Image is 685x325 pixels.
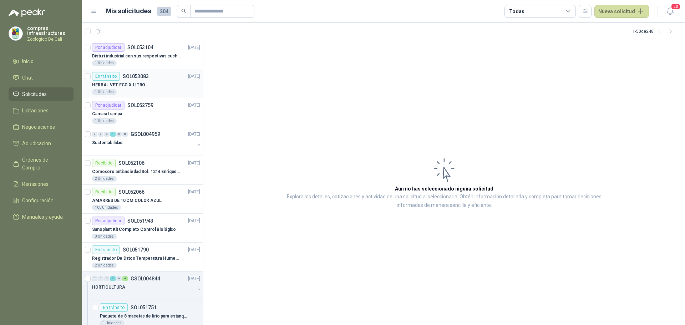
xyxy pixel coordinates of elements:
[27,37,73,41] p: Zoologico De Cali
[188,247,200,253] p: [DATE]
[9,137,73,150] a: Adjudicación
[110,132,116,137] div: 1
[92,60,117,66] div: 1 Unidades
[27,26,73,36] p: compras infraestructuras
[92,188,116,196] div: Recibido
[123,74,149,79] p: SOL053083
[92,139,122,146] p: Sustentabilidad
[127,103,153,108] p: SOL052759
[22,123,55,131] span: Negociaciones
[188,275,200,282] p: [DATE]
[188,160,200,167] p: [DATE]
[395,185,493,193] h3: Aún no has seleccionado niguna solicitud
[9,120,73,134] a: Negociaciones
[110,276,116,281] div: 3
[22,180,49,188] span: Remisiones
[116,132,122,137] div: 0
[188,218,200,224] p: [DATE]
[122,276,128,281] div: 4
[92,118,117,124] div: 1 Unidades
[104,132,110,137] div: 0
[127,218,153,223] p: SOL051943
[181,9,186,14] span: search
[664,5,676,18] button: 20
[188,44,200,51] p: [DATE]
[131,305,157,310] p: SOL051751
[92,130,202,153] a: 0 0 0 1 0 0 GSOL004959[DATE] Sustentabilidad
[92,284,125,291] p: HORTICULTURA
[9,27,22,40] img: Company Logo
[100,313,189,320] p: Paquete de 8 macetas de lirio para estanque
[22,74,33,82] span: Chat
[92,255,181,262] p: Registrador De Datos Temperatura Humedad Usb 32.000 Registro
[9,87,73,101] a: Solicitudes
[22,156,67,172] span: Órdenes de Compra
[9,71,73,85] a: Chat
[92,234,117,239] div: 3 Unidades
[9,104,73,117] a: Licitaciones
[118,161,144,166] p: SOL052106
[157,7,171,16] span: 204
[22,57,34,65] span: Inicio
[22,139,51,147] span: Adjudicación
[82,185,203,214] a: RecibidoSOL052066[DATE] AMARRES DE 10 CM COLOR AZUL100 Unidades
[22,197,54,204] span: Configuración
[92,226,176,233] p: Sanoplant Kit Completo Control Biológico
[92,263,117,268] div: 2 Unidades
[82,69,203,98] a: En tránsitoSOL053083[DATE] HERBAL VET FCO X LITRO1 Unidades
[92,217,125,225] div: Por adjudicar
[82,98,203,127] a: Por adjudicarSOL052759[DATE] Cámara trampa1 Unidades
[92,82,145,88] p: HERBAL VET FCO X LITRO
[22,213,63,221] span: Manuales y ayuda
[123,247,149,252] p: SOL051790
[92,168,181,175] p: Comedero antiansiedad Sol. 1214 Enriquecimiento
[188,131,200,138] p: [DATE]
[92,245,120,254] div: En tránsito
[188,102,200,109] p: [DATE]
[92,72,120,81] div: En tránsito
[92,159,116,167] div: Recibido
[104,276,110,281] div: 0
[98,132,103,137] div: 0
[509,7,524,15] div: Todas
[92,53,181,60] p: Bisturi industrial con sus respectivas cuchillas segun muestra
[9,210,73,224] a: Manuales y ayuda
[92,205,121,210] div: 100 Unidades
[9,177,73,191] a: Remisiones
[275,193,614,210] p: Explora los detalles, cotizaciones y actividad de una solicitud al seleccionarla. Obtén informaci...
[100,303,128,312] div: En tránsito
[92,197,162,204] p: AMARRES DE 10 CM COLOR AZUL
[131,132,160,137] p: GSOL004959
[671,3,681,10] span: 20
[92,132,97,137] div: 0
[22,90,47,98] span: Solicitudes
[106,6,151,16] h1: Mis solicitudes
[82,40,203,69] a: Por adjudicarSOL053104[DATE] Bisturi industrial con sus respectivas cuchillas segun muestra1 Unid...
[92,101,125,110] div: Por adjudicar
[131,276,160,281] p: GSOL004844
[594,5,649,18] button: Nueva solicitud
[9,153,73,174] a: Órdenes de Compra
[633,26,676,37] div: 1 - 50 de 248
[92,89,117,95] div: 1 Unidades
[92,276,97,281] div: 0
[9,55,73,68] a: Inicio
[9,194,73,207] a: Configuración
[92,176,117,182] div: 2 Unidades
[122,132,128,137] div: 0
[92,274,202,297] a: 0 0 0 3 0 4 GSOL004844[DATE] HORTICULTURA
[116,276,122,281] div: 0
[188,73,200,80] p: [DATE]
[92,43,125,52] div: Por adjudicar
[82,156,203,185] a: RecibidoSOL052106[DATE] Comedero antiansiedad Sol. 1214 Enriquecimiento2 Unidades
[118,189,144,194] p: SOL052066
[92,111,122,117] p: Cámara trampa
[188,189,200,195] p: [DATE]
[22,107,49,115] span: Licitaciones
[82,214,203,243] a: Por adjudicarSOL051943[DATE] Sanoplant Kit Completo Control Biológico3 Unidades
[82,243,203,271] a: En tránsitoSOL051790[DATE] Registrador De Datos Temperatura Humedad Usb 32.000 Registro2 Unidades
[98,276,103,281] div: 0
[9,9,45,17] img: Logo peakr
[127,45,153,50] p: SOL053104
